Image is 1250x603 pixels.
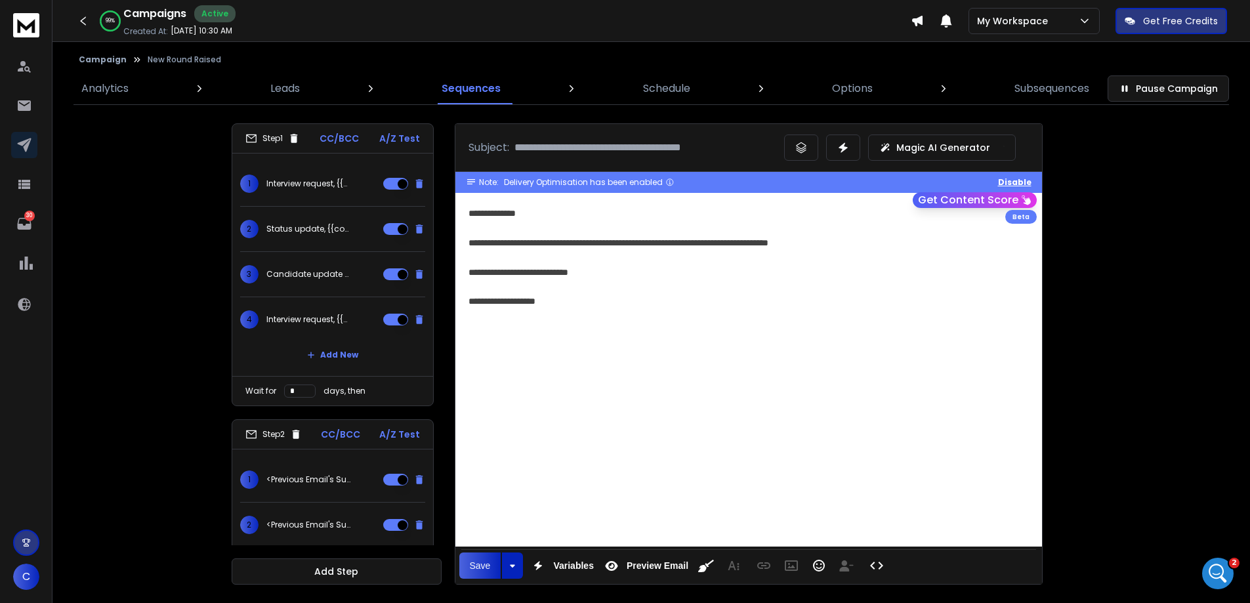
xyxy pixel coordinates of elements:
button: Preview Email [599,552,691,579]
div: Delivery Optimisation has been enabled [504,177,675,188]
div: Step 1 [245,133,300,144]
p: 99 % [106,17,115,25]
span: Preview Email [624,560,691,572]
div: Active [194,5,236,22]
button: Variables [526,552,596,579]
p: Sequences [442,81,501,96]
span: 1 [240,470,259,489]
span: 2 [1229,558,1240,568]
p: Interview request, {{companyName}} [266,178,350,189]
div: Raj says… [10,218,252,283]
p: Magic AI Generator [896,141,990,154]
button: Pause Campaign [1108,75,1229,102]
div: Financial ...OM (1).csv [140,309,241,323]
p: Active in the last 15m [64,16,157,30]
img: Profile image for Raj [37,7,58,28]
button: Insert Unsubscribe Link [834,552,859,579]
h1: Campaigns [123,6,186,22]
button: Save [459,552,501,579]
p: 30 [24,211,35,221]
button: go back [9,5,33,30]
a: Analytics [73,73,136,104]
li: Step1CC/BCCA/Z Test1Interview request, {{companyName}}2Status update, {{companyName}}3Candidate u... [232,123,434,406]
div: Hi [PERSON_NAME],Are you seeing any specific error message when you try to upload leads? Also, co... [10,37,215,143]
button: Send a message… [225,425,246,446]
p: Options [832,81,873,96]
button: Get Free Credits [1115,8,1227,34]
button: Campaign [79,54,127,65]
span: 1 [240,175,259,193]
div: Just says that no leads are in our campaign under the "new construction" tab [58,161,241,200]
button: Home [229,5,254,30]
p: Schedule [643,81,690,96]
div: Are you seeing any specific error message when you try to upload leads? Also, could you please sh... [21,58,205,135]
button: Clean HTML [694,552,719,579]
span: 3 [240,265,259,283]
div: Hey, can you share the file with me that you are trying to upload?[PERSON_NAME] • 21h ago [10,218,215,259]
iframe: Intercom live chat [1202,558,1234,589]
button: Emoji picker [20,430,31,440]
button: Add Step [232,558,442,585]
div: Raj says… [10,37,252,154]
a: Financial ...OM (1).csv [127,309,241,323]
a: Random Con...ER.COM.csv [106,341,241,355]
p: <Previous Email's Subject> [266,474,350,485]
p: Wait for [245,386,276,396]
button: Get Content Score [913,192,1037,208]
p: Leads [270,81,300,96]
a: Leads [262,73,308,104]
button: More Text [721,552,746,579]
a: Schedule [635,73,698,104]
div: #628502656...OM (1).csv [123,372,241,386]
div: Random Con...ER.COM.csv [119,341,241,354]
p: Subsequences [1014,81,1089,96]
h1: [PERSON_NAME] [64,7,149,16]
p: <Previous Email's Subject> [266,520,350,530]
p: CC/BCC [320,132,359,145]
img: logo [13,13,39,37]
button: Insert Link (Ctrl+K) [751,552,776,579]
div: Hi [PERSON_NAME], [21,45,205,58]
div: Beta [1005,210,1037,224]
span: 2 [240,516,259,534]
button: Add New [297,342,369,368]
div: Random Con...ER.COM.csv [96,333,252,363]
button: C [13,564,39,590]
p: Created At: [123,26,168,37]
button: Emoticons [806,552,831,579]
a: Sequences [434,73,509,104]
button: Disable [998,177,1031,188]
div: [PERSON_NAME] • 21h ago [21,262,129,270]
a: 30 [11,211,37,237]
a: #628502656...OM (1).csv [110,372,241,386]
div: Christopher says… [10,364,252,396]
div: Step 2 [245,428,302,440]
p: New Round Raised [148,54,221,65]
p: Status update, {{companyName}} [266,224,350,234]
p: Analytics [81,81,129,96]
p: Interview request, {{companyName}} [266,314,350,325]
button: Code View [864,552,889,579]
div: Christopher says… [10,333,252,364]
p: Get Free Credits [1143,14,1218,28]
a: Options [824,73,881,104]
div: Christopher says… [10,301,252,333]
button: Magic AI Generator [868,135,1016,161]
div: [DATE] [10,283,252,301]
p: days, then [323,386,365,396]
span: Variables [551,560,596,572]
span: 2 [240,220,259,238]
span: Note: [479,177,499,188]
p: Candidate update request, {{companyName}} [266,269,350,280]
div: #628502656...OM (1).csv [100,364,252,394]
div: Christopher says… [10,154,252,218]
p: A/Z Test [379,132,420,145]
p: Subject: [469,140,509,156]
span: 4 [240,310,259,329]
p: My Workspace [977,14,1053,28]
p: A/Z Test [379,428,420,441]
div: Hey, can you share the file with me that you are trying to upload? [21,226,205,251]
